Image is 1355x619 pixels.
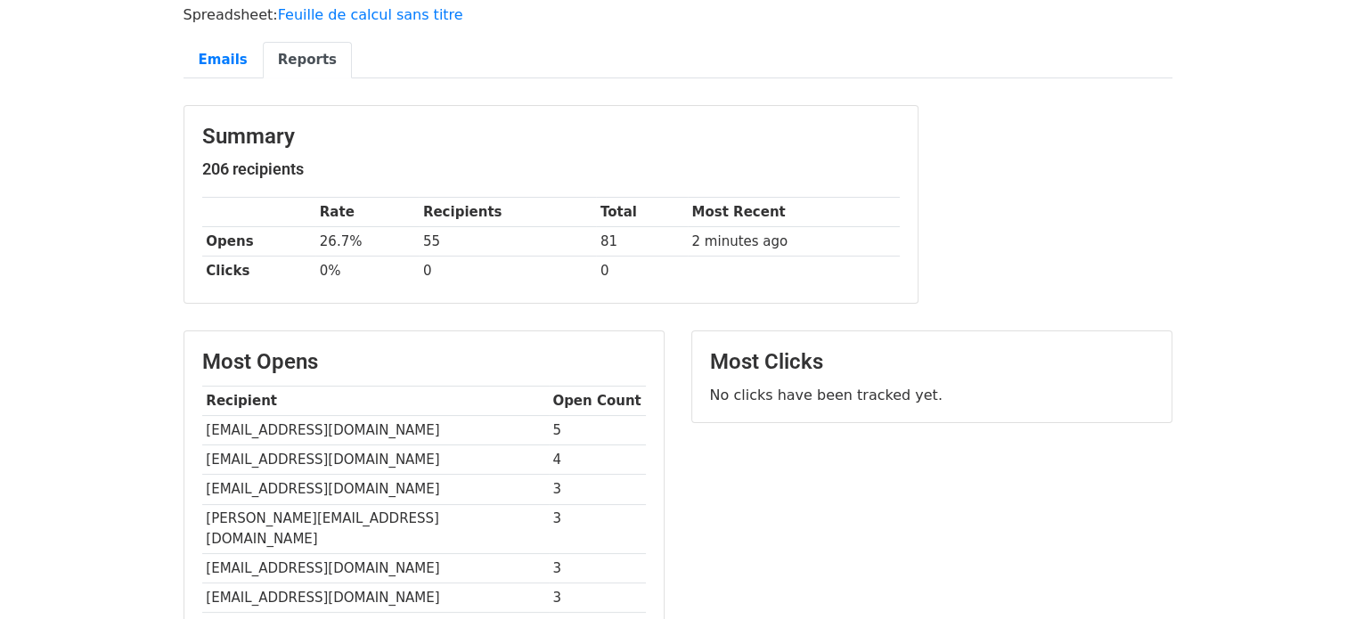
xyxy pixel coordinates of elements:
th: Opens [202,227,315,257]
th: Recipient [202,387,549,416]
td: 0 [419,257,596,286]
td: [EMAIL_ADDRESS][DOMAIN_NAME] [202,445,549,475]
td: 3 [549,475,646,504]
iframe: Chat Widget [1266,533,1355,619]
td: [EMAIL_ADDRESS][DOMAIN_NAME] [202,416,549,445]
td: [EMAIL_ADDRESS][DOMAIN_NAME] [202,554,549,583]
th: Total [596,198,688,227]
td: 0 [596,257,688,286]
td: 81 [596,227,688,257]
th: Recipients [419,198,596,227]
td: 0% [315,257,419,286]
th: Clicks [202,257,315,286]
p: No clicks have been tracked yet. [710,386,1154,404]
td: 3 [549,583,646,613]
h3: Summary [202,124,900,150]
td: 2 minutes ago [688,227,900,257]
th: Open Count [549,387,646,416]
a: Emails [184,42,263,78]
td: 5 [549,416,646,445]
div: Widget de chat [1266,533,1355,619]
td: [EMAIL_ADDRESS][DOMAIN_NAME] [202,475,549,504]
a: Feuille de calcul sans titre [278,6,463,23]
td: 26.7% [315,227,419,257]
h5: 206 recipients [202,159,900,179]
h3: Most Clicks [710,349,1154,375]
td: 3 [549,504,646,554]
td: 55 [419,227,596,257]
td: [EMAIL_ADDRESS][DOMAIN_NAME] [202,583,549,613]
p: Spreadsheet: [184,5,1172,24]
td: 4 [549,445,646,475]
th: Rate [315,198,419,227]
h3: Most Opens [202,349,646,375]
td: 3 [549,554,646,583]
th: Most Recent [688,198,900,227]
td: [PERSON_NAME][EMAIL_ADDRESS][DOMAIN_NAME] [202,504,549,554]
a: Reports [263,42,352,78]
